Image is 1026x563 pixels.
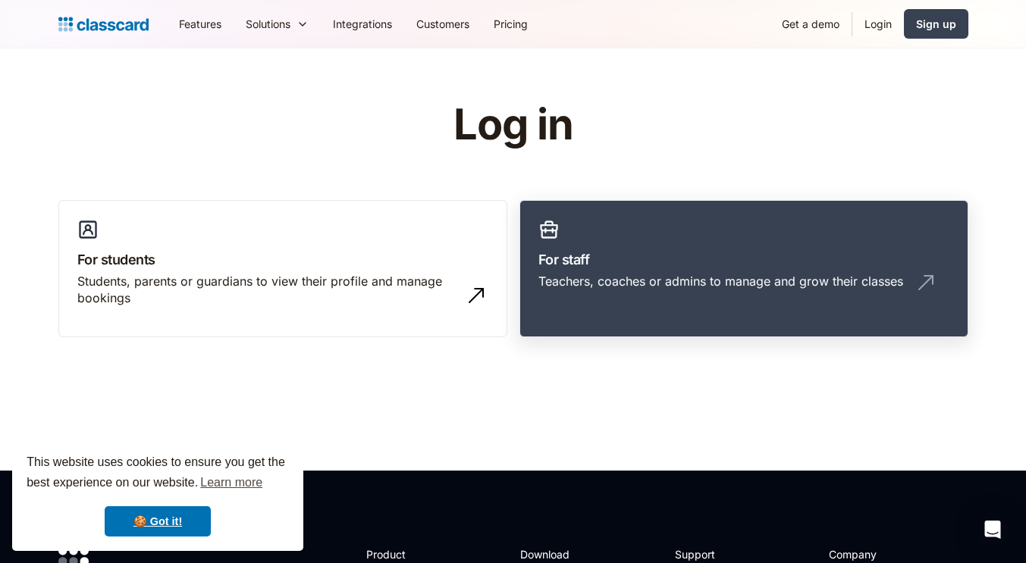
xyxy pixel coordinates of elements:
a: dismiss cookie message [105,506,211,536]
h2: Product [366,546,447,562]
a: Features [167,7,234,41]
h2: Support [675,546,736,562]
div: Open Intercom Messenger [974,511,1011,548]
a: home [58,14,149,35]
h2: Download [520,546,582,562]
div: Sign up [916,16,956,32]
h3: For staff [538,249,949,270]
a: Customers [404,7,482,41]
a: Pricing [482,7,540,41]
a: For staffTeachers, coaches or admins to manage and grow their classes [519,200,968,338]
div: Solutions [234,7,321,41]
a: Login [852,7,904,41]
h3: For students [77,249,488,270]
div: cookieconsent [12,439,303,551]
a: Integrations [321,7,404,41]
a: learn more about cookies [198,471,265,494]
div: Students, parents or guardians to view their profile and manage bookings [77,273,458,307]
h2: Company [829,546,930,562]
a: Get a demo [770,7,852,41]
span: This website uses cookies to ensure you get the best experience on our website. [27,453,289,494]
div: Teachers, coaches or admins to manage and grow their classes [538,273,903,289]
h1: Log in [272,102,754,149]
a: Sign up [904,9,968,39]
div: Solutions [246,16,290,32]
a: For studentsStudents, parents or guardians to view their profile and manage bookings [58,200,507,338]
